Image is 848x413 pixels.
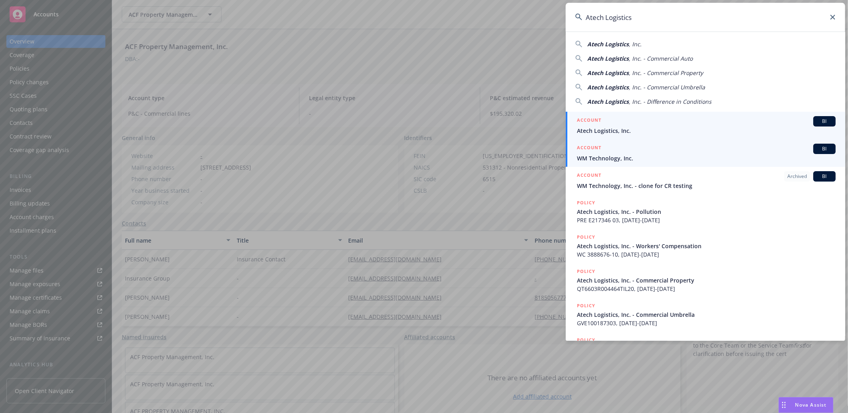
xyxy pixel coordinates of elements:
a: ACCOUNTBIAtech Logistics, Inc. [566,112,845,139]
div: Drag to move [779,397,789,413]
span: Atech Logistics, Inc. - Commercial Umbrella [577,310,836,319]
a: ACCOUNTArchivedBIWM Technology, Inc. - clone for CR testing [566,167,845,194]
h5: ACCOUNT [577,116,601,126]
span: Atech Logistics [587,69,629,77]
a: POLICY [566,332,845,366]
span: , Inc. - Commercial Umbrella [629,83,705,91]
span: , Inc. [629,40,642,48]
span: BI [816,118,832,125]
span: , Inc. - Commercial Auto [629,55,693,62]
span: Atech Logistics, Inc. - Workers' Compensation [577,242,836,250]
span: Atech Logistics, Inc. [577,126,836,135]
span: GVE100187303, [DATE]-[DATE] [577,319,836,327]
span: BI [816,173,832,180]
span: Archived [787,173,807,180]
span: Nova Assist [795,401,827,408]
span: QT6603R004464TIL20, [DATE]-[DATE] [577,285,836,293]
span: BI [816,145,832,152]
span: WM Technology, Inc. [577,154,836,162]
span: WC 3888676-10, [DATE]-[DATE] [577,250,836,259]
h5: POLICY [577,267,595,275]
span: Atech Logistics [587,83,629,91]
a: POLICYAtech Logistics, Inc. - Commercial UmbrellaGVE100187303, [DATE]-[DATE] [566,297,845,332]
span: Atech Logistics [587,98,629,105]
h5: POLICY [577,336,595,344]
span: PRE E217346 03, [DATE]-[DATE] [577,216,836,224]
a: ACCOUNTBIWM Technology, Inc. [566,139,845,167]
span: , Inc. - Commercial Property [629,69,703,77]
span: Atech Logistics [587,40,629,48]
h5: POLICY [577,302,595,310]
a: POLICYAtech Logistics, Inc. - Workers' CompensationWC 3888676-10, [DATE]-[DATE] [566,229,845,263]
h5: ACCOUNT [577,171,601,181]
button: Nova Assist [779,397,834,413]
span: Atech Logistics [587,55,629,62]
input: Search... [566,3,845,32]
h5: POLICY [577,233,595,241]
a: POLICYAtech Logistics, Inc. - PollutionPRE E217346 03, [DATE]-[DATE] [566,194,845,229]
h5: POLICY [577,199,595,207]
span: , Inc. - Difference in Conditions [629,98,711,105]
a: POLICYAtech Logistics, Inc. - Commercial PropertyQT6603R004464TIL20, [DATE]-[DATE] [566,263,845,297]
h5: ACCOUNT [577,144,601,153]
span: Atech Logistics, Inc. - Commercial Property [577,276,836,285]
span: WM Technology, Inc. - clone for CR testing [577,182,836,190]
span: Atech Logistics, Inc. - Pollution [577,207,836,216]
